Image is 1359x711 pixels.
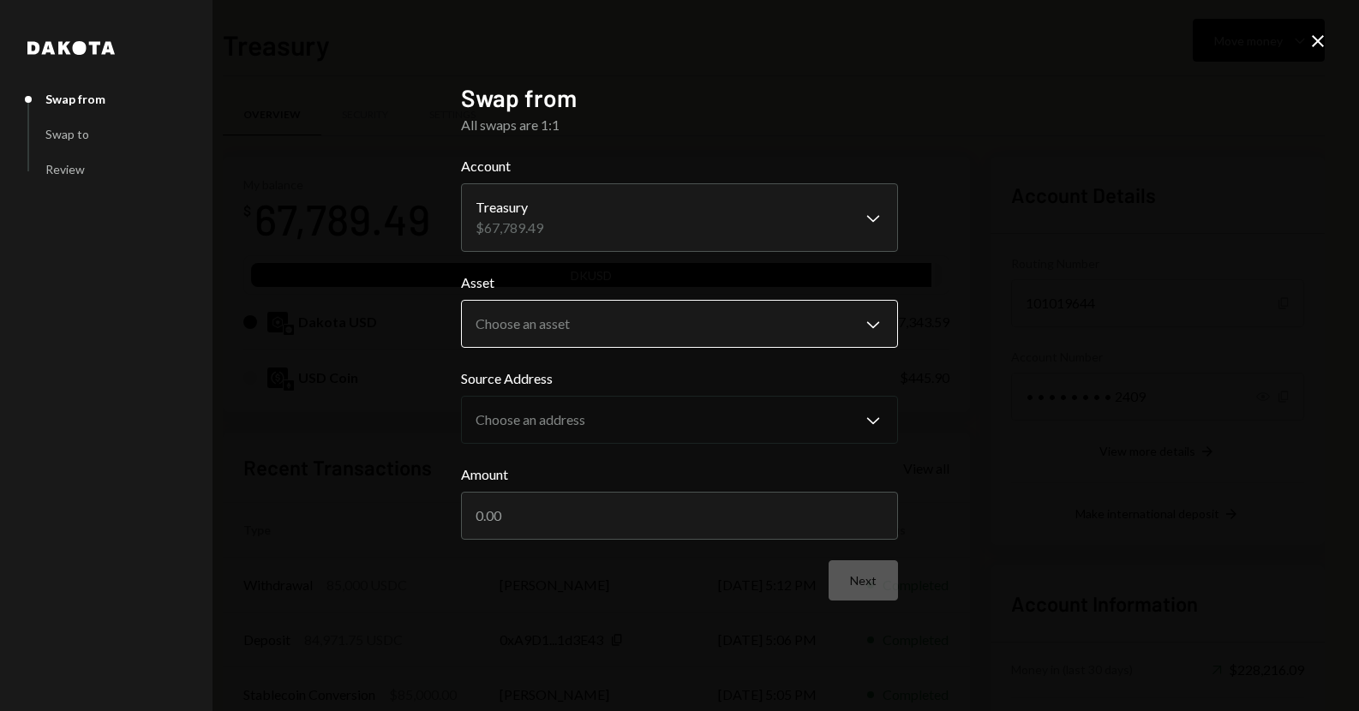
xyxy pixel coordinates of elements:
[461,272,898,293] label: Asset
[461,464,898,485] label: Amount
[45,162,85,176] div: Review
[45,127,89,141] div: Swap to
[461,156,898,176] label: Account
[461,300,898,348] button: Asset
[461,368,898,389] label: Source Address
[461,492,898,540] input: 0.00
[461,81,898,115] h2: Swap from
[461,183,898,252] button: Account
[461,396,898,444] button: Source Address
[45,92,105,106] div: Swap from
[461,115,898,135] div: All swaps are 1:1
